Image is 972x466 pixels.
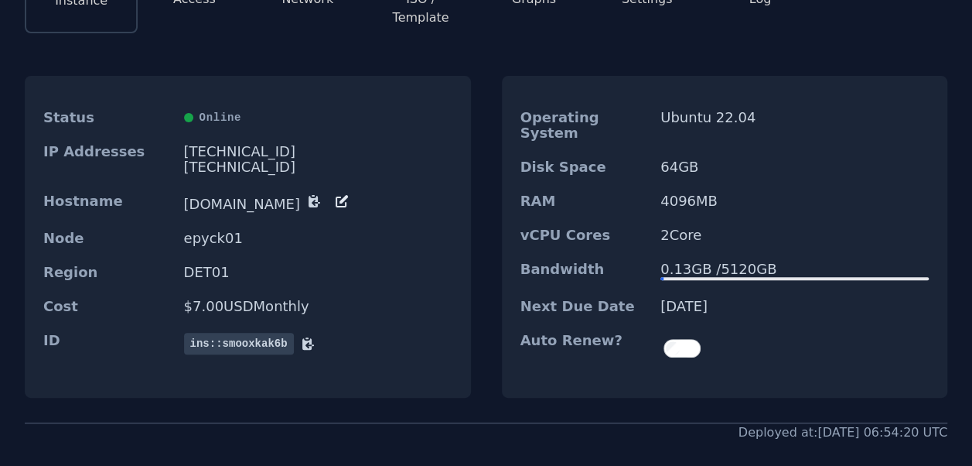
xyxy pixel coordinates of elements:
[43,333,172,355] dt: ID
[660,262,929,277] div: 0.13 GB / 5120 GB
[660,228,929,243] dd: 2 Core
[43,299,172,314] dt: Cost
[520,110,649,141] dt: Operating System
[184,231,452,246] dd: epyck01
[184,265,452,280] dd: DET01
[43,265,172,280] dt: Region
[184,159,452,175] div: [TECHNICAL_ID]
[520,159,649,175] dt: Disk Space
[738,423,947,442] div: Deployed at: [DATE] 06:54:20 UTC
[184,194,452,212] dd: [DOMAIN_NAME]
[43,194,172,212] dt: Hostname
[660,299,929,314] dd: [DATE]
[43,231,172,246] dt: Node
[184,144,452,159] div: [TECHNICAL_ID]
[43,110,172,125] dt: Status
[660,194,929,209] dd: 4096 MB
[184,299,452,314] dd: $ 7.00 USD Monthly
[660,159,929,175] dd: 64 GB
[43,144,172,175] dt: IP Addresses
[184,110,452,125] div: Online
[520,194,649,209] dt: RAM
[520,299,649,314] dt: Next Due Date
[520,228,649,243] dt: vCPU Cores
[520,333,649,364] dt: Auto Renew?
[184,333,294,355] span: ins::smooxkak6b
[520,262,649,280] dt: Bandwidth
[660,110,929,141] dd: Ubuntu 22.04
